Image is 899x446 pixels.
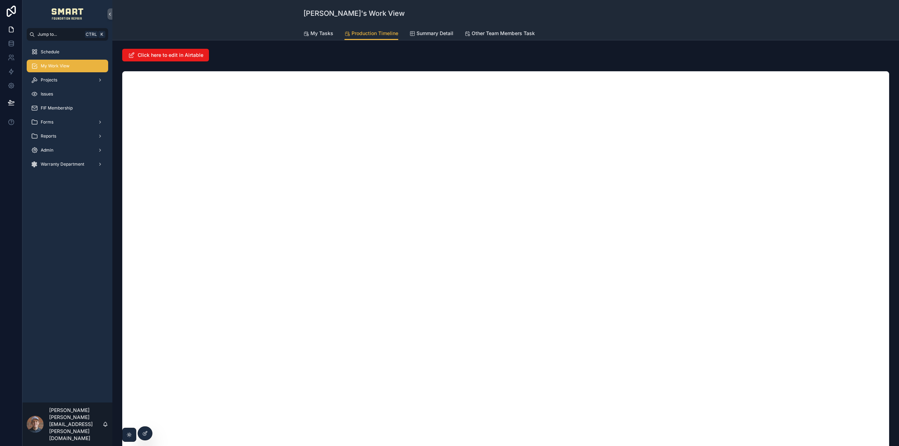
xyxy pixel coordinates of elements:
a: Production Timeline [344,27,398,40]
span: Summary Detail [416,30,453,37]
span: Jump to... [38,32,82,37]
img: App logo [52,8,84,20]
span: Admin [41,147,53,153]
a: Reports [27,130,108,142]
span: Warranty Department [41,161,84,167]
span: Production Timeline [352,30,398,37]
a: Admin [27,144,108,157]
span: My Tasks [310,30,333,37]
a: Schedule [27,46,108,58]
h1: [PERSON_NAME]'s Work View [303,8,405,18]
a: FIF Membership [27,102,108,114]
p: [PERSON_NAME] [PERSON_NAME][EMAIL_ADDRESS][PERSON_NAME][DOMAIN_NAME] [49,407,103,442]
span: Click here to edit in Airtable [138,52,203,59]
a: Issues [27,88,108,100]
span: K [99,32,105,37]
span: Issues [41,91,53,97]
a: My Work View [27,60,108,72]
a: Summary Detail [409,27,453,41]
a: Forms [27,116,108,128]
div: scrollable content [22,41,112,180]
button: Click here to edit in Airtable [122,49,209,61]
button: Jump to...CtrlK [27,28,108,41]
span: Schedule [41,49,59,55]
span: My Work View [41,63,70,69]
span: Reports [41,133,56,139]
span: Projects [41,77,57,83]
a: My Tasks [303,27,333,41]
a: Other Team Members Task [465,27,535,41]
span: Forms [41,119,53,125]
a: Warranty Department [27,158,108,171]
span: Ctrl [85,31,98,38]
span: Other Team Members Task [472,30,535,37]
span: FIF Membership [41,105,73,111]
a: Projects [27,74,108,86]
